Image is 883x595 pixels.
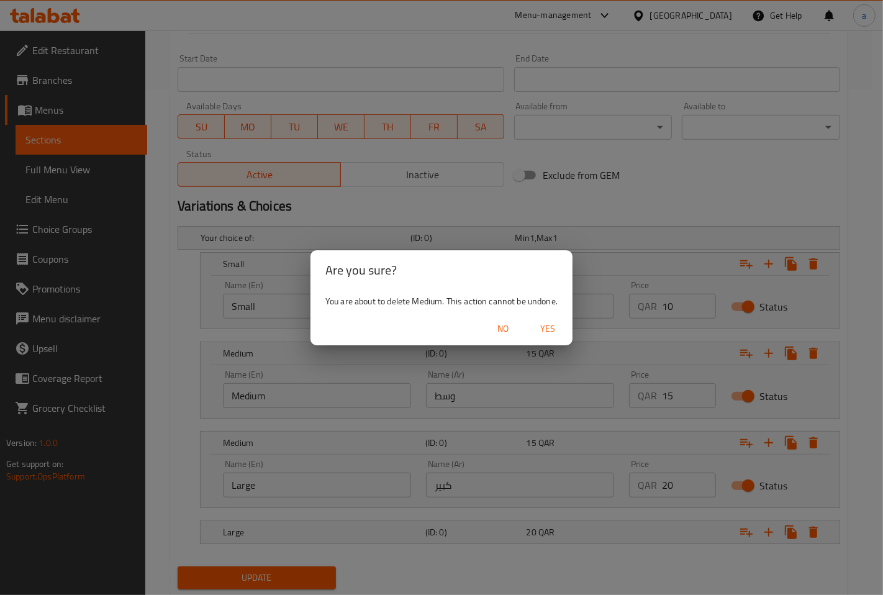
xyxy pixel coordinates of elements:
[488,321,518,337] span: No
[310,290,573,312] div: You are about to delete Medium. This action cannot be undone.
[528,317,568,340] button: Yes
[533,321,563,337] span: Yes
[325,260,558,280] h2: Are you sure?
[483,317,523,340] button: No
